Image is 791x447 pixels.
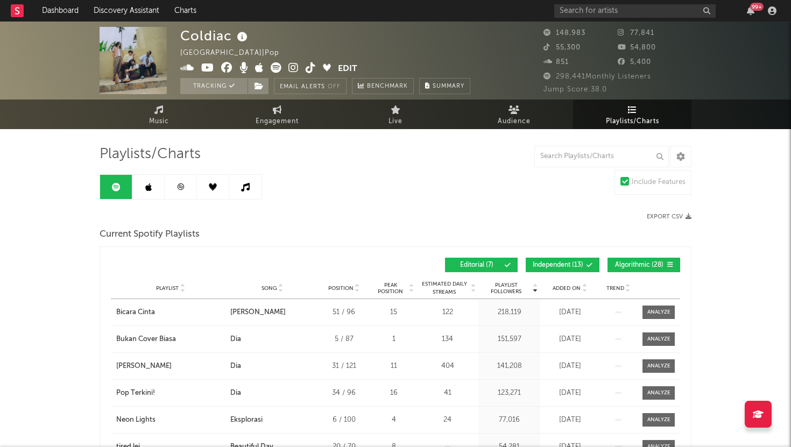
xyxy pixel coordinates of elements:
input: Search for artists [554,4,716,18]
span: Algorithmic ( 28 ) [615,262,664,268]
span: Live [389,115,402,128]
div: [DATE] [543,334,597,345]
div: 34 / 96 [320,388,368,399]
span: Playlist [156,285,179,292]
span: 77,841 [618,30,654,37]
div: Dia [230,361,241,372]
span: Song [262,285,277,292]
span: Editorial ( 7 ) [452,262,502,268]
div: [PERSON_NAME] [116,361,172,372]
div: Bukan Cover Biasa [116,334,176,345]
button: Independent(13) [526,258,599,272]
span: 851 [543,59,569,66]
div: Pop Terkini! [116,388,155,399]
div: 5 / 87 [320,334,368,345]
a: Music [100,100,218,129]
div: [PERSON_NAME] [230,307,286,318]
div: 123,271 [481,388,538,399]
div: Dia [230,334,241,345]
div: Neon Lights [116,415,156,425]
button: Editorial(7) [445,258,518,272]
a: Audience [455,100,573,129]
div: 15 [373,307,414,318]
a: Benchmark [352,78,414,94]
a: Bukan Cover Biasa [116,334,225,345]
div: 122 [419,307,476,318]
span: Estimated Daily Streams [419,280,469,296]
a: Engagement [218,100,336,129]
div: [DATE] [543,388,597,399]
div: Eksplorasi [230,415,263,425]
span: 298,441 Monthly Listeners [543,73,651,80]
div: [DATE] [543,415,597,425]
span: Playlists/Charts [100,148,201,161]
div: [GEOGRAPHIC_DATA] | Pop [180,47,292,60]
a: [PERSON_NAME] [116,361,225,372]
span: 55,300 [543,44,581,51]
div: 31 / 121 [320,361,368,372]
span: 54,800 [618,44,656,51]
div: Include Features [632,176,686,189]
div: 99 + [750,3,764,11]
button: Export CSV [647,214,691,220]
a: Playlists/Charts [573,100,691,129]
a: Neon Lights [116,415,225,425]
span: Independent ( 13 ) [533,262,583,268]
a: Pop Terkini! [116,388,225,399]
span: Added On [553,285,581,292]
span: 5,400 [618,59,651,66]
a: Bicara Cinta [116,307,225,318]
span: Playlists/Charts [606,115,659,128]
button: Email AlertsOff [274,78,347,94]
button: Summary [419,78,470,94]
div: 77,016 [481,415,538,425]
div: 404 [419,361,476,372]
span: Jump Score: 38.0 [543,86,607,93]
input: Search Playlists/Charts [534,146,669,167]
span: Position [328,285,354,292]
div: 16 [373,388,414,399]
div: 4 [373,415,414,425]
div: [DATE] [543,307,597,318]
div: 11 [373,361,414,372]
span: Peak Position [373,282,407,295]
span: Music [149,115,169,128]
div: 151,597 [481,334,538,345]
span: Trend [606,285,624,292]
div: 218,119 [481,307,538,318]
div: 134 [419,334,476,345]
span: Engagement [256,115,299,128]
span: 148,983 [543,30,585,37]
span: Current Spotify Playlists [100,228,200,241]
div: 41 [419,388,476,399]
button: Edit [338,62,357,76]
button: 99+ [747,6,754,15]
div: 51 / 96 [320,307,368,318]
span: Playlist Followers [481,282,531,295]
div: [DATE] [543,361,597,372]
div: 24 [419,415,476,425]
div: 6 / 100 [320,415,368,425]
div: 1 [373,334,414,345]
button: Algorithmic(28) [608,258,680,272]
div: Dia [230,388,241,399]
span: Audience [498,115,531,128]
span: Benchmark [367,80,408,93]
div: Coldiac [180,27,250,45]
a: Live [336,100,455,129]
button: Tracking [180,78,248,94]
div: 141,208 [481,361,538,372]
em: Off [328,84,341,90]
span: Summary [433,83,464,89]
div: Bicara Cinta [116,307,155,318]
